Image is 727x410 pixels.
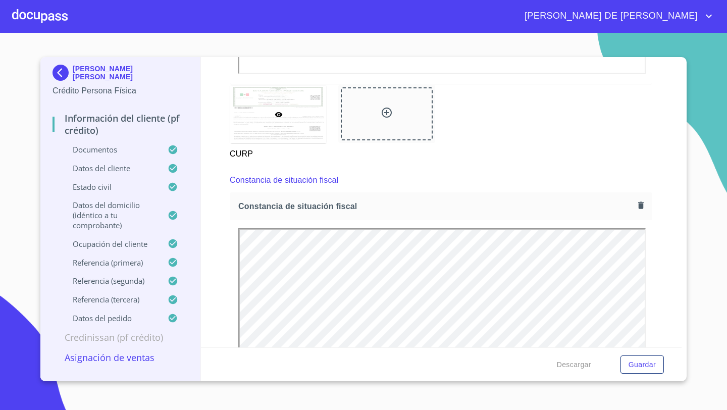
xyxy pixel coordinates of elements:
p: Datos del pedido [53,313,168,323]
div: [PERSON_NAME] [PERSON_NAME] [53,65,188,85]
p: CURP [230,144,326,160]
p: Referencia (tercera) [53,294,168,304]
p: Crédito Persona Física [53,85,188,97]
span: Descargar [557,358,591,371]
p: [PERSON_NAME] [PERSON_NAME] [73,65,188,81]
p: Credinissan (PF crédito) [53,331,188,343]
p: Documentos [53,144,168,155]
img: Docupass spot blue [53,65,73,81]
p: Datos del domicilio (idéntico a tu comprobante) [53,200,168,230]
p: Referencia (segunda) [53,276,168,286]
p: Ocupación del Cliente [53,239,168,249]
span: [PERSON_NAME] DE [PERSON_NAME] [517,8,703,24]
span: Guardar [629,358,656,371]
span: Constancia de situación fiscal [238,201,634,212]
button: Guardar [620,355,664,374]
p: Constancia de situación fiscal [230,174,338,186]
p: Datos del cliente [53,163,168,173]
p: Referencia (primera) [53,258,168,268]
p: Información del cliente (PF crédito) [53,112,188,136]
p: Asignación de Ventas [53,351,188,364]
button: account of current user [517,8,715,24]
button: Descargar [553,355,595,374]
p: Estado Civil [53,182,168,192]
